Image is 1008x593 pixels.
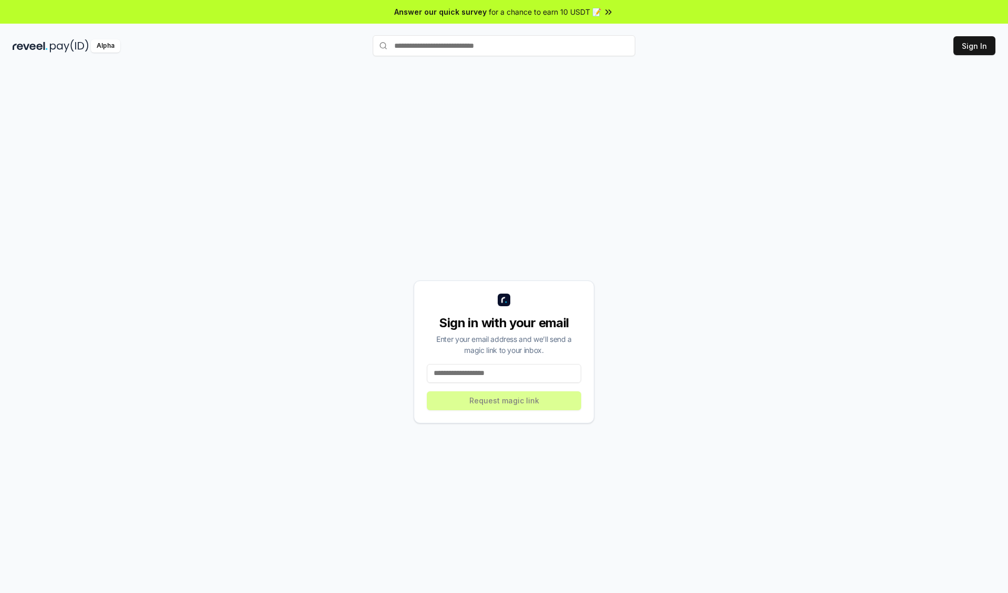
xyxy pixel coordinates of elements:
img: logo_small [498,294,510,306]
div: Sign in with your email [427,315,581,331]
img: pay_id [50,39,89,53]
span: Answer our quick survey [394,6,487,17]
div: Alpha [91,39,120,53]
img: reveel_dark [13,39,48,53]
span: for a chance to earn 10 USDT 📝 [489,6,601,17]
div: Enter your email address and we’ll send a magic link to your inbox. [427,334,581,356]
button: Sign In [953,36,995,55]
